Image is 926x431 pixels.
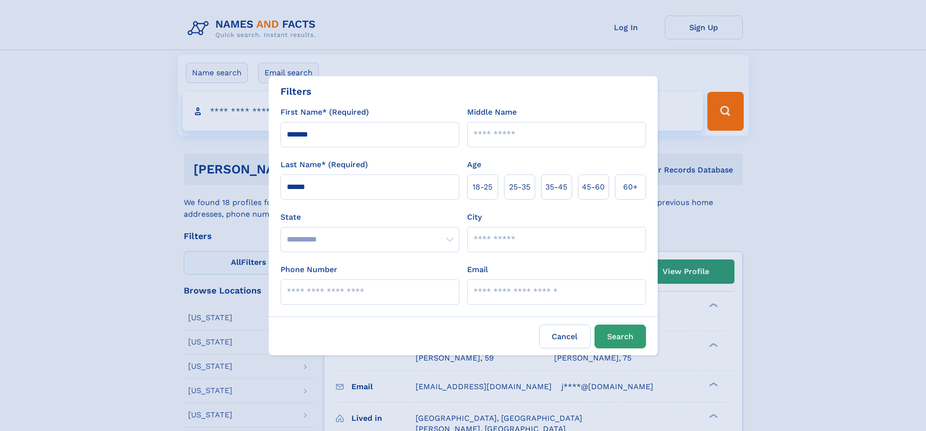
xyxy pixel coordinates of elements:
label: Middle Name [467,106,517,118]
label: City [467,211,482,223]
span: 18‑25 [472,181,492,193]
span: 45‑60 [582,181,605,193]
span: 35‑45 [545,181,567,193]
label: Cancel [539,325,591,348]
label: First Name* (Required) [280,106,369,118]
label: Last Name* (Required) [280,159,368,171]
label: State [280,211,459,223]
label: Age [467,159,481,171]
div: Filters [280,84,312,99]
label: Email [467,264,488,276]
span: 60+ [623,181,638,193]
button: Search [594,325,646,348]
label: Phone Number [280,264,337,276]
span: 25‑35 [509,181,530,193]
